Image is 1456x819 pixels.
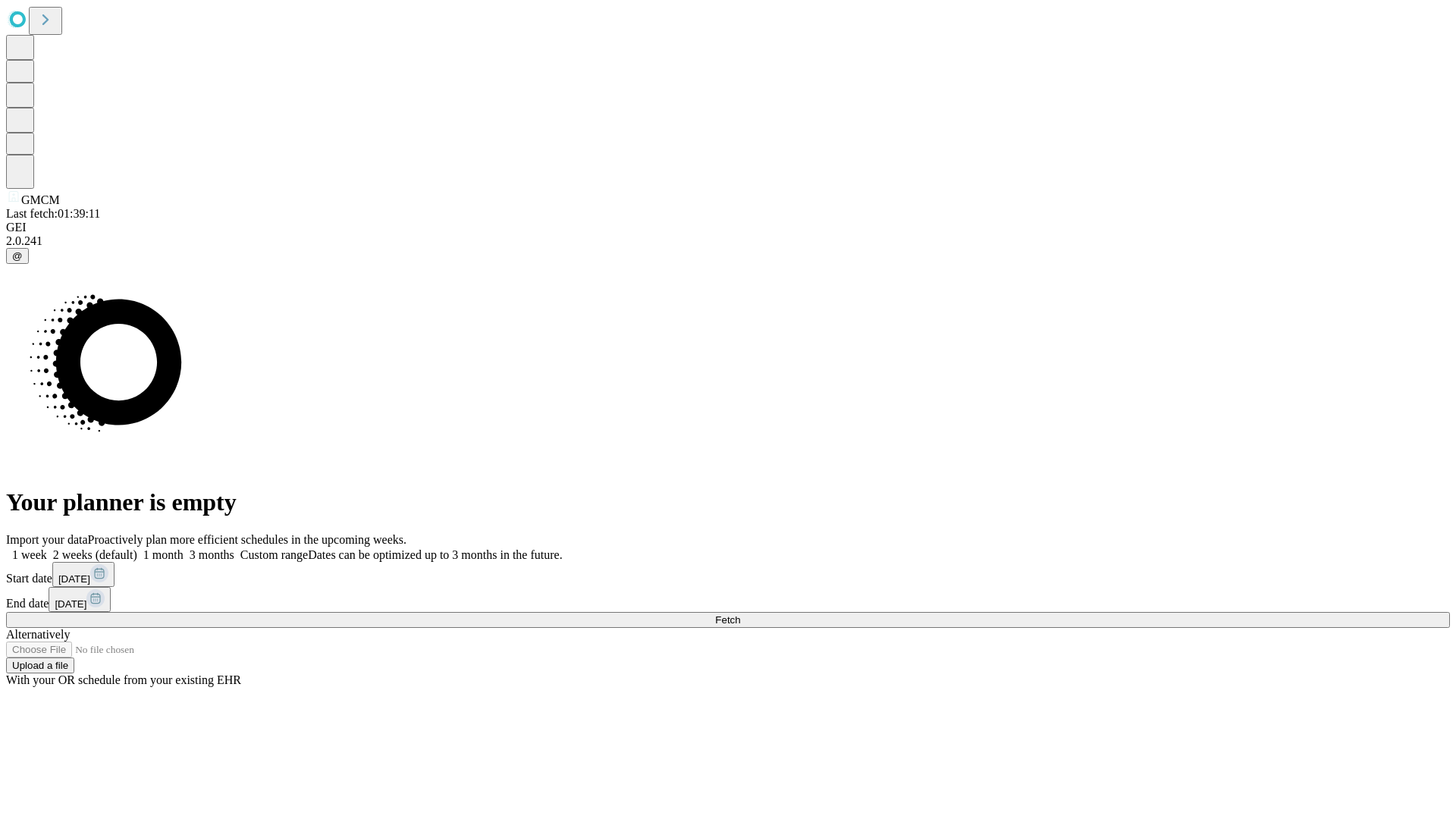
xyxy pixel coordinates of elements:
[240,548,308,561] span: Custom range
[6,587,1450,612] div: End date
[6,673,241,686] span: With your OR schedule from your existing EHR
[6,488,1450,516] h1: Your planner is empty
[6,562,1450,587] div: Start date
[88,533,406,546] span: Proactively plan more efficient schedules in the upcoming weeks.
[52,562,115,587] button: [DATE]
[21,193,60,206] span: GMCM
[6,207,100,220] span: Last fetch: 01:39:11
[308,548,562,561] span: Dates can be optimized up to 3 months in the future.
[55,598,86,610] span: [DATE]
[49,587,111,612] button: [DATE]
[6,657,74,673] button: Upload a file
[6,628,70,641] span: Alternatively
[715,614,740,626] span: Fetch
[6,533,88,546] span: Import your data
[6,612,1450,628] button: Fetch
[6,221,1450,234] div: GEI
[58,573,90,585] span: [DATE]
[12,548,47,561] span: 1 week
[53,548,137,561] span: 2 weeks (default)
[143,548,184,561] span: 1 month
[190,548,234,561] span: 3 months
[6,248,29,264] button: @
[6,234,1450,248] div: 2.0.241
[12,250,23,262] span: @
